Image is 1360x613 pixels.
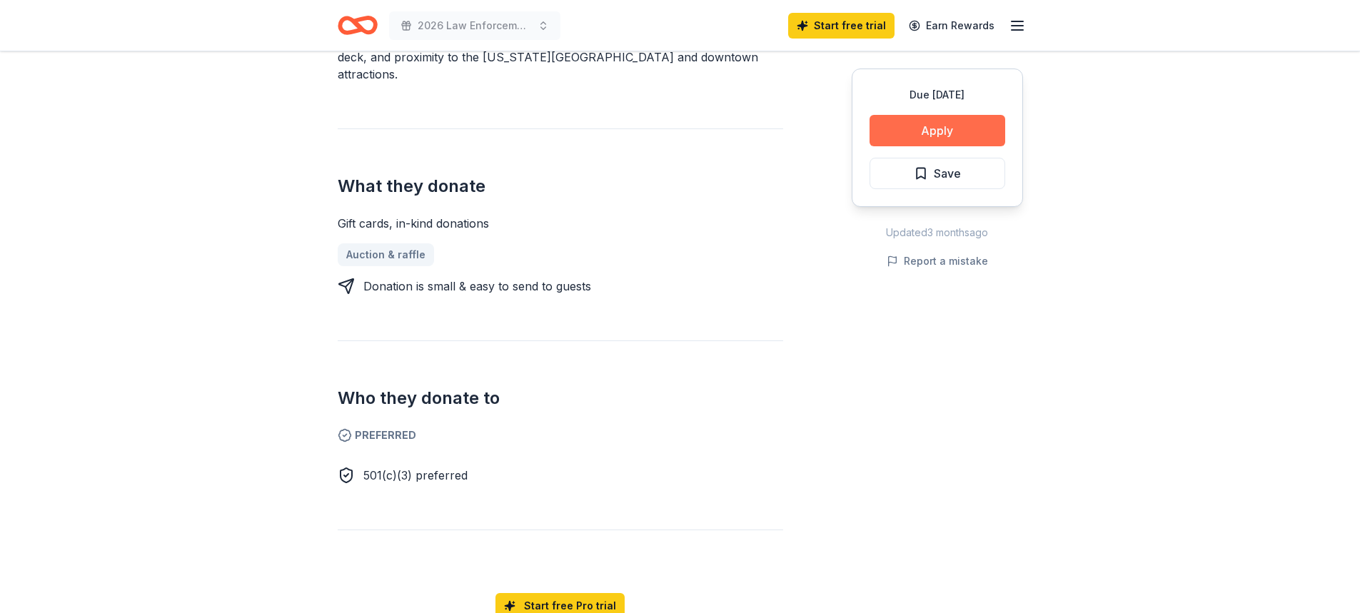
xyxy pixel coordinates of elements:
[338,175,783,198] h2: What they donate
[338,387,783,410] h2: Who they donate to
[788,13,895,39] a: Start free trial
[389,11,560,40] button: 2026 Law Enforcement Administrative Professionals Conference
[338,9,378,42] a: Home
[418,17,532,34] span: 2026 Law Enforcement Administrative Professionals Conference
[870,158,1005,189] button: Save
[934,164,961,183] span: Save
[887,253,988,270] button: Report a mistake
[338,243,434,266] a: Auction & raffle
[363,468,468,482] span: 501(c)(3) preferred
[852,224,1023,241] div: Updated 3 months ago
[870,86,1005,103] div: Due [DATE]
[338,427,783,444] span: Preferred
[338,215,783,232] div: Gift cards, in-kind donations
[900,13,1003,39] a: Earn Rewards
[870,115,1005,146] button: Apply
[363,278,591,295] div: Donation is small & easy to send to guests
